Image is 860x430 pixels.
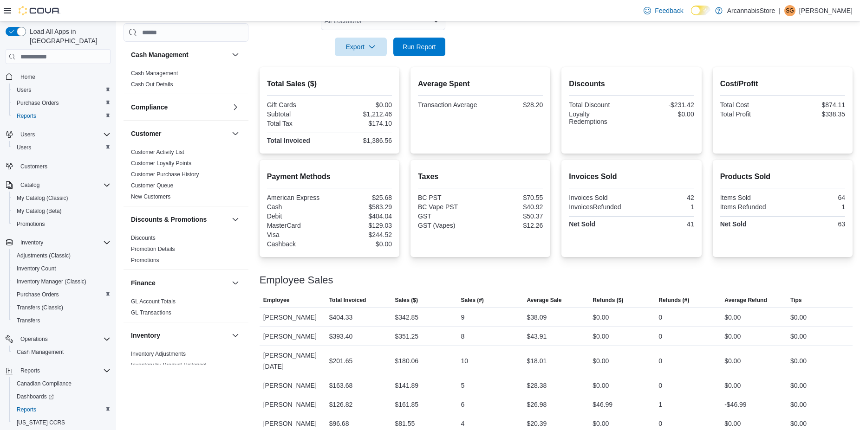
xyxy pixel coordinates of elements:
[20,131,35,138] span: Users
[13,378,75,389] a: Canadian Compliance
[2,364,114,377] button: Reports
[418,101,479,109] div: Transaction Average
[124,232,248,270] div: Discounts & Promotions
[655,6,683,15] span: Feedback
[658,296,689,304] span: Refunds (#)
[340,38,381,56] span: Export
[131,103,228,112] button: Compliance
[461,331,464,342] div: 8
[9,249,114,262] button: Adjustments (Classic)
[131,182,173,189] a: Customer Queue
[131,257,159,263] a: Promotions
[131,193,170,200] a: New Customers
[13,84,111,96] span: Users
[482,222,543,229] div: $12.26
[17,419,65,426] span: [US_STATE] CCRS
[658,355,662,366] div: 0
[17,129,111,140] span: Users
[461,355,468,366] div: 10
[17,334,52,345] button: Operations
[786,5,794,16] span: SG
[395,296,418,304] span: Sales ($)
[329,418,349,429] div: $96.68
[720,101,781,109] div: Total Cost
[720,220,747,228] strong: Net Sold
[790,296,801,304] span: Tips
[395,399,419,410] div: $161.85
[658,312,662,323] div: 0
[17,220,45,228] span: Promotions
[131,278,228,288] button: Finance
[17,71,111,82] span: Home
[267,101,328,109] div: Gift Cards
[724,331,741,342] div: $0.00
[13,193,111,204] span: My Catalog (Classic)
[267,240,328,248] div: Cashback
[593,296,623,304] span: Refunds ($)
[13,347,111,358] span: Cash Management
[17,71,39,83] a: Home
[13,378,111,389] span: Canadian Compliance
[482,101,543,109] div: $28.20
[13,193,72,204] a: My Catalog (Classic)
[19,6,60,15] img: Cova
[395,331,419,342] div: $351.25
[527,296,561,304] span: Average Sale
[461,312,464,323] div: 9
[13,391,111,402] span: Dashboards
[779,5,781,16] p: |
[13,205,65,217] a: My Catalog (Beta)
[17,365,44,376] button: Reports
[20,367,40,374] span: Reports
[9,192,114,205] button: My Catalog (Classic)
[331,240,392,248] div: $0.00
[527,399,547,410] div: $26.98
[593,418,609,429] div: $0.00
[131,50,228,59] button: Cash Management
[569,171,694,182] h2: Invoices Sold
[461,399,464,410] div: 6
[640,1,687,20] a: Feedback
[331,203,392,211] div: $583.29
[131,81,173,88] span: Cash Out Details
[13,404,111,415] span: Reports
[260,346,326,376] div: [PERSON_NAME][DATE]
[790,312,807,323] div: $0.00
[658,380,662,391] div: 0
[790,380,807,391] div: $0.00
[331,231,392,238] div: $244.52
[13,142,111,153] span: Users
[267,78,392,90] h2: Total Sales ($)
[331,137,392,144] div: $1,386.56
[331,222,392,229] div: $129.03
[13,315,44,326] a: Transfers
[230,214,241,225] button: Discounts & Promotions
[20,181,39,189] span: Catalog
[331,212,392,220] div: $404.04
[260,275,333,286] h3: Employee Sales
[13,347,67,358] a: Cash Management
[329,312,353,323] div: $404.33
[329,331,353,342] div: $393.40
[131,309,171,316] a: GL Transactions
[131,149,184,155] a: Customer Activity List
[724,380,741,391] div: $0.00
[17,161,51,172] a: Customers
[267,171,392,182] h2: Payment Methods
[17,99,59,107] span: Purchase Orders
[131,193,170,200] span: New Customers
[418,171,543,182] h2: Taxes
[20,335,48,343] span: Operations
[267,203,328,211] div: Cash
[131,234,156,242] span: Discounts
[17,317,40,324] span: Transfers
[131,160,191,167] span: Customer Loyalty Points
[724,399,746,410] div: -$46.99
[13,391,58,402] a: Dashboards
[790,399,807,410] div: $0.00
[13,276,90,287] a: Inventory Manager (Classic)
[784,110,845,118] div: $338.35
[329,355,353,366] div: $201.65
[17,129,39,140] button: Users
